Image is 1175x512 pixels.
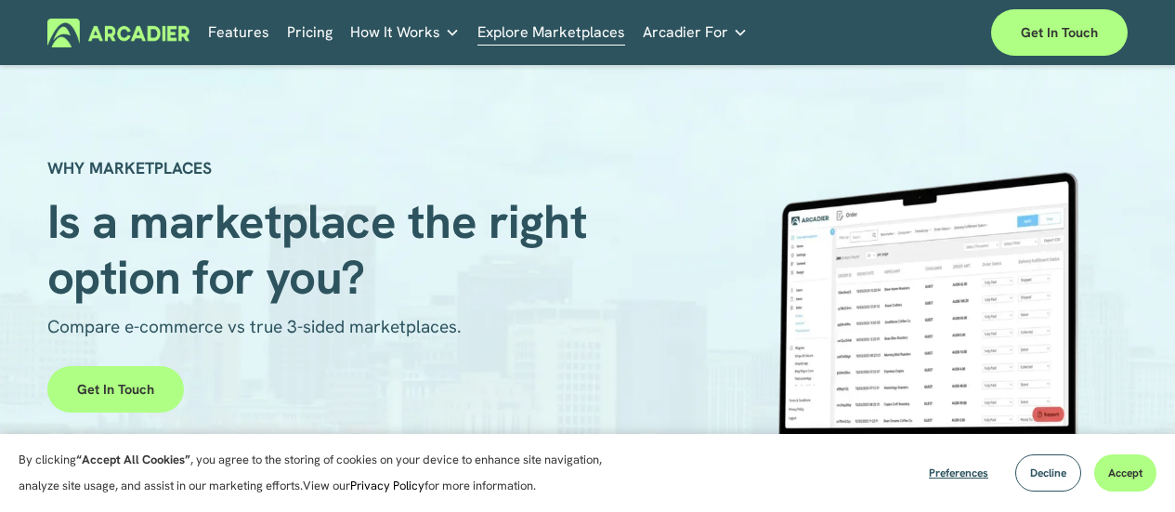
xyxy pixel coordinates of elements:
[287,19,333,47] a: Pricing
[991,9,1128,56] a: Get in touch
[643,19,748,47] a: folder dropdown
[1030,466,1066,480] span: Decline
[1082,423,1175,512] iframe: Chat Widget
[47,157,212,178] strong: WHY MARKETPLACES
[19,447,622,499] p: By clicking , you agree to the storing of cookies on your device to enhance site navigation, anal...
[208,19,269,47] a: Features
[477,19,625,47] a: Explore Marketplaces
[929,466,988,480] span: Preferences
[47,190,599,308] span: Is a marketplace the right option for you?
[1015,454,1081,492] button: Decline
[350,478,424,493] a: Privacy Policy
[915,454,1002,492] button: Preferences
[350,19,460,47] a: folder dropdown
[47,19,189,47] img: Arcadier
[76,452,190,467] strong: “Accept All Cookies”
[47,366,184,413] a: Get in touch
[643,20,728,46] span: Arcadier For
[350,20,440,46] span: How It Works
[47,315,462,338] span: Compare e-commerce vs true 3-sided marketplaces.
